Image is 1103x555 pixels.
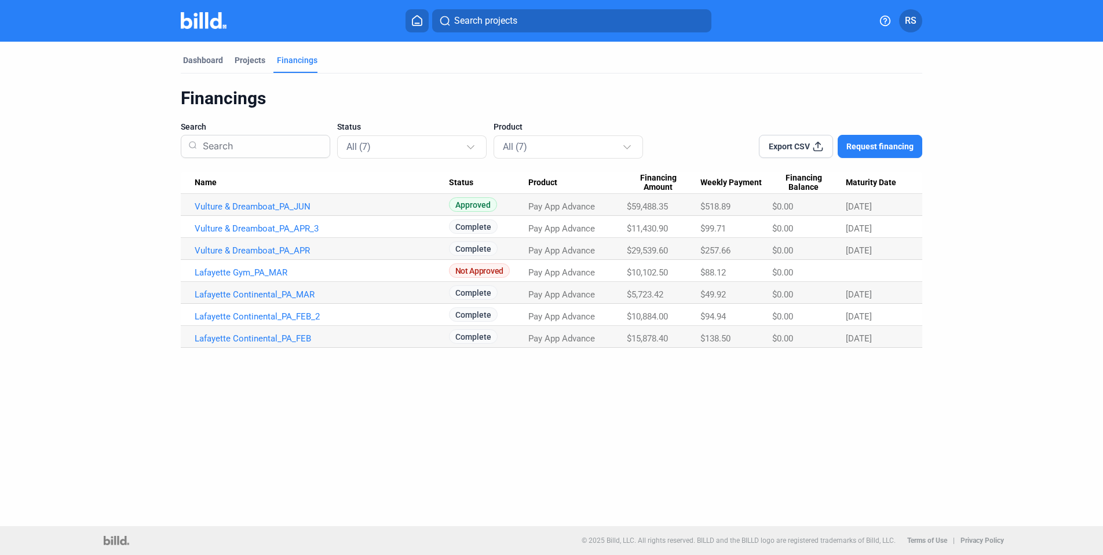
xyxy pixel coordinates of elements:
[627,289,663,300] span: $5,723.42
[432,9,711,32] button: Search projects
[899,9,922,32] button: RS
[627,333,668,344] span: $15,878.40
[195,201,449,212] a: Vulture & Dreamboat_PA_JUN
[104,536,129,545] img: logo
[528,201,595,212] span: Pay App Advance
[503,141,527,152] mat-select-trigger: All (7)
[627,201,668,212] span: $59,488.35
[700,245,731,256] span: $257.66
[195,178,217,188] span: Name
[846,141,914,152] span: Request financing
[953,536,955,545] p: |
[528,333,595,344] span: Pay App Advance
[627,173,690,193] span: Financing Amount
[759,135,833,158] button: Export CSV
[700,201,731,212] span: $518.89
[627,267,668,278] span: $10,102.50
[449,285,498,300] span: Complete
[195,178,449,188] div: Name
[528,178,557,188] span: Product
[846,223,872,234] span: [DATE]
[528,223,595,234] span: Pay App Advance
[772,267,793,278] span: $0.00
[846,311,872,322] span: [DATE]
[700,267,726,278] span: $88.12
[277,54,317,66] div: Financings
[700,223,726,234] span: $99.71
[195,289,449,300] a: Lafayette Continental_PA_MAR
[627,311,668,322] span: $10,884.00
[627,223,668,234] span: $11,430.90
[195,245,449,256] a: Vulture & Dreamboat_PA_APR
[195,223,449,234] a: Vulture & Dreamboat_PA_APR_3
[846,245,872,256] span: [DATE]
[960,536,1004,545] b: Privacy Policy
[181,87,922,109] div: Financings
[700,333,731,344] span: $138.50
[846,289,872,300] span: [DATE]
[494,121,523,133] span: Product
[195,267,449,278] a: Lafayette Gym_PA_MAR
[528,267,595,278] span: Pay App Advance
[528,289,595,300] span: Pay App Advance
[449,329,498,344] span: Complete
[846,178,896,188] span: Maturity Date
[449,178,529,188] div: Status
[769,141,810,152] span: Export CSV
[181,12,227,29] img: Billd Company Logo
[582,536,896,545] p: © 2025 Billd, LLC. All rights reserved. BILLD and the BILLD logo are registered trademarks of Bil...
[846,178,908,188] div: Maturity Date
[346,141,371,152] mat-select-trigger: All (7)
[700,289,726,300] span: $49.92
[337,121,361,133] span: Status
[183,54,223,66] div: Dashboard
[449,263,510,278] span: Not Approved
[700,311,726,322] span: $94.94
[198,131,323,161] input: Search
[195,333,449,344] a: Lafayette Continental_PA_FEB
[449,178,473,188] span: Status
[772,245,793,256] span: $0.00
[846,333,872,344] span: [DATE]
[627,173,700,193] div: Financing Amount
[181,121,206,133] span: Search
[449,241,498,256] span: Complete
[449,197,497,212] span: Approved
[528,178,627,188] div: Product
[905,14,916,28] span: RS
[627,245,668,256] span: $29,539.60
[449,219,498,234] span: Complete
[772,223,793,234] span: $0.00
[454,14,517,28] span: Search projects
[772,333,793,344] span: $0.00
[700,178,762,188] span: Weekly Payment
[700,178,772,188] div: Weekly Payment
[449,307,498,322] span: Complete
[772,289,793,300] span: $0.00
[772,311,793,322] span: $0.00
[907,536,947,545] b: Terms of Use
[846,201,872,212] span: [DATE]
[772,201,793,212] span: $0.00
[528,311,595,322] span: Pay App Advance
[528,245,595,256] span: Pay App Advance
[195,311,449,322] a: Lafayette Continental_PA_FEB_2
[772,173,835,193] span: Financing Balance
[772,173,846,193] div: Financing Balance
[838,135,922,158] button: Request financing
[235,54,265,66] div: Projects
